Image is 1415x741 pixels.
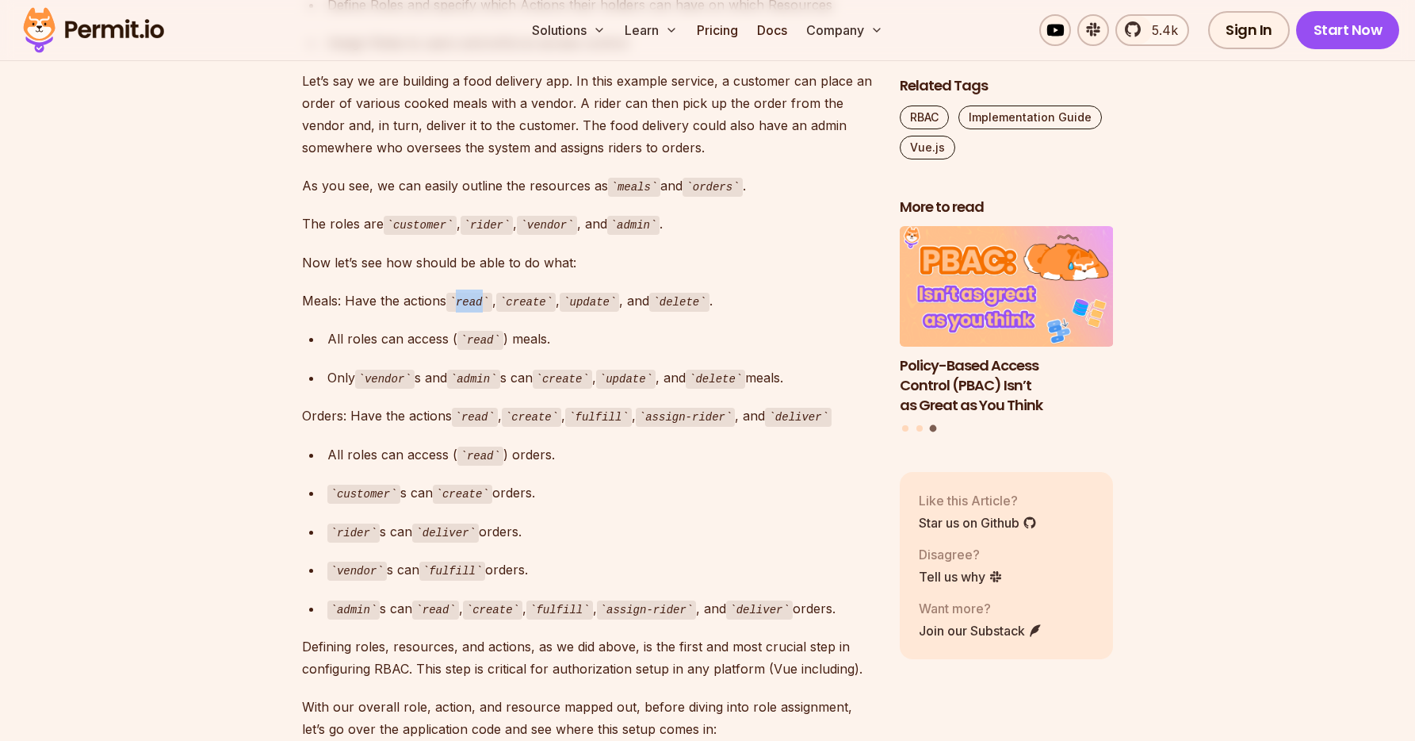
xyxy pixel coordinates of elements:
[800,14,889,46] button: Company
[636,408,736,427] code: assign-rider
[751,14,794,46] a: Docs
[916,425,923,432] button: Go to slide 2
[607,216,660,235] code: admin
[452,408,498,427] code: read
[1296,11,1400,49] a: Start Now
[16,3,171,57] img: Permit logo
[433,485,492,504] code: create
[302,251,874,274] p: Now let’s see how should be able to do what:
[919,599,1042,618] p: Want more?
[596,370,656,389] code: update
[419,562,486,581] code: fulfill
[930,425,937,432] button: Go to slide 3
[446,293,492,312] code: read
[355,370,415,389] code: vendor
[597,601,697,620] code: assign-rider
[649,293,709,312] code: delete
[900,356,1114,415] h3: Policy-Based Access Control (PBAC) Isn’t as Great as You Think
[517,216,576,235] code: vendor
[919,567,1003,586] a: Tell us why
[919,513,1037,532] a: Star us on Github
[765,408,832,427] code: deliver
[526,601,593,620] code: fulfill
[726,601,793,620] code: deliver
[457,331,503,350] code: read
[919,621,1042,640] a: Join our Substack
[608,178,661,197] code: meals
[1208,11,1290,49] a: Sign In
[327,601,381,620] code: admin
[327,524,381,543] code: rider
[327,328,874,351] div: All roles can access ( ) meals.
[560,293,619,312] code: update
[900,227,1114,416] li: 3 of 3
[919,545,1003,564] p: Disagree?
[302,213,874,236] p: The roles are , , , and .
[496,293,556,312] code: create
[302,635,874,680] p: Defining roles, resources, and actions, as we did above, is the first and most crucial step in co...
[900,198,1114,217] h2: More to read
[457,447,503,466] code: read
[302,290,874,313] p: Meals: Have the actions , , , and .
[1115,14,1189,46] a: 5.4k
[919,491,1037,510] p: Like this Article?
[384,216,457,235] code: customer
[900,227,1114,435] div: Posts
[900,136,955,159] a: Vue.js
[327,485,400,504] code: customer
[327,520,874,543] div: s can orders.
[302,696,874,740] p: With our overall role, action, and resource mapped out, before diving into role assignment, let’s...
[302,70,874,159] p: Let’s say we are building a food delivery app. In this example service, a customer can place an o...
[958,106,1102,129] a: Implementation Guide
[412,601,458,620] code: read
[461,216,514,235] code: rider
[900,76,1114,96] h2: Related Tags
[902,425,908,432] button: Go to slide 1
[618,14,684,46] button: Learn
[327,559,874,582] div: s can orders.
[327,597,874,620] div: s can , , , , and orders.
[447,370,500,389] code: admin
[502,408,561,427] code: create
[327,562,387,581] code: vendor
[526,14,612,46] button: Solutions
[302,175,874,198] p: As you see, we can easily outline the resources as and .
[565,408,632,427] code: fulfill
[463,601,522,620] code: create
[327,482,874,505] div: s can orders.
[533,370,592,389] code: create
[327,443,874,466] div: All roles can access ( ) orders.
[690,14,744,46] a: Pricing
[686,370,745,389] code: delete
[683,178,742,197] code: orders
[327,367,874,390] div: Only s and s can , , and meals.
[412,524,479,543] code: deliver
[900,227,1114,347] img: Policy-Based Access Control (PBAC) Isn’t as Great as You Think
[302,405,874,428] p: Orders: Have the actions , , , , and
[900,106,949,129] a: RBAC
[1142,21,1178,40] span: 5.4k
